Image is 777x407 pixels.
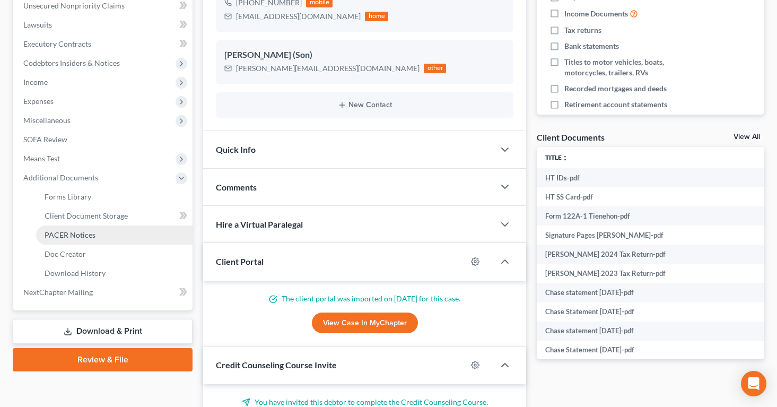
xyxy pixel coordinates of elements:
[45,192,91,201] span: Forms Library
[216,256,264,266] span: Client Portal
[537,132,605,143] div: Client Documents
[216,293,513,304] p: The client portal was imported on [DATE] for this case.
[224,49,505,62] div: [PERSON_NAME] (Son)
[236,11,361,22] div: [EMAIL_ADDRESS][DOMAIN_NAME]
[23,154,60,163] span: Means Test
[224,101,505,109] button: New Contact
[36,206,193,226] a: Client Document Storage
[15,283,193,302] a: NextChapter Mailing
[734,133,760,141] a: View All
[23,135,67,144] span: SOFA Review
[15,15,193,34] a: Lawsuits
[216,360,337,370] span: Credit Counseling Course Invite
[741,371,766,396] div: Open Intercom Messenger
[45,211,128,220] span: Client Document Storage
[564,57,699,78] span: Titles to motor vehicles, boats, motorcycles, trailers, RVs
[23,58,120,67] span: Codebtors Insiders & Notices
[564,41,619,51] span: Bank statements
[23,1,125,10] span: Unsecured Nonpriority Claims
[45,249,86,258] span: Doc Creator
[36,264,193,283] a: Download History
[15,130,193,149] a: SOFA Review
[216,182,257,192] span: Comments
[13,348,193,371] a: Review & File
[36,187,193,206] a: Forms Library
[365,12,388,21] div: home
[216,144,256,154] span: Quick Info
[562,155,568,161] i: unfold_more
[216,219,303,229] span: Hire a Virtual Paralegal
[23,116,71,125] span: Miscellaneous
[45,230,95,239] span: PACER Notices
[23,173,98,182] span: Additional Documents
[312,313,418,334] a: View Case in MyChapter
[564,8,628,19] span: Income Documents
[45,269,106,278] span: Download History
[236,63,420,74] div: [PERSON_NAME][EMAIL_ADDRESS][DOMAIN_NAME]
[23,288,93,297] span: NextChapter Mailing
[23,20,52,29] span: Lawsuits
[23,97,54,106] span: Expenses
[424,64,446,73] div: other
[564,25,601,36] span: Tax returns
[36,245,193,264] a: Doc Creator
[564,99,667,110] span: Retirement account statements
[15,34,193,54] a: Executory Contracts
[23,77,48,86] span: Income
[545,153,568,161] a: Titleunfold_more
[564,83,667,94] span: Recorded mortgages and deeds
[36,226,193,245] a: PACER Notices
[23,39,91,48] span: Executory Contracts
[13,319,193,344] a: Download & Print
